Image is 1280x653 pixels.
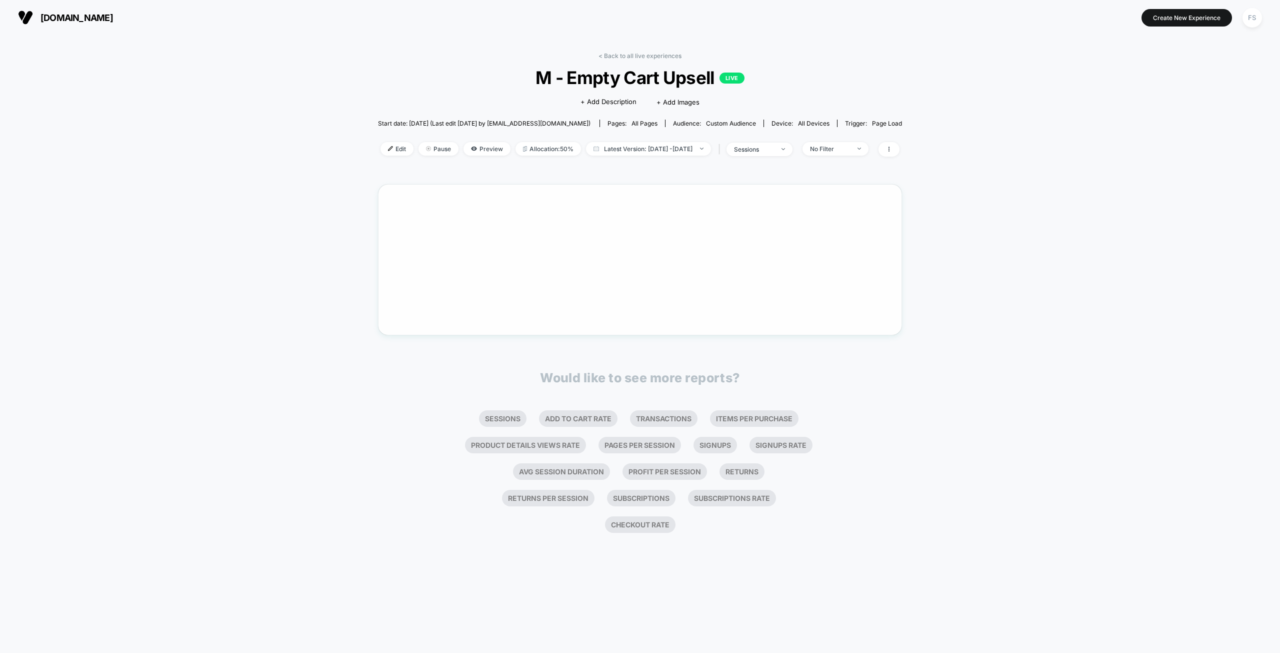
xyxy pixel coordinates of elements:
span: + Add Images [656,98,699,106]
li: Pages Per Session [598,437,681,453]
img: Visually logo [18,10,33,25]
span: | [716,142,726,157]
li: Sessions [479,410,526,427]
li: Returns [719,463,764,480]
span: Device: [763,120,837,127]
img: end [857,148,861,150]
li: Checkout Rate [605,516,675,533]
span: M - Empty Cart Upsell [404,67,876,88]
span: all devices [798,120,829,127]
li: Transactions [630,410,697,427]
span: Edit [380,142,413,156]
li: Items Per Purchase [710,410,798,427]
li: Subscriptions [607,490,675,506]
div: No Filter [810,145,850,153]
img: rebalance [523,146,527,152]
li: Signups Rate [749,437,812,453]
div: Trigger: [845,120,902,127]
li: Product Details Views Rate [465,437,586,453]
li: Add To Cart Rate [539,410,617,427]
div: Audience: [673,120,756,127]
img: calendar [593,146,599,151]
button: FS [1239,8,1265,28]
li: Profit Per Session [622,463,707,480]
span: [DOMAIN_NAME] [40,13,113,23]
span: Start date: [DATE] (Last edit [DATE] by [EMAIL_ADDRESS][DOMAIN_NAME]) [378,120,590,127]
span: Custom Audience [706,120,756,127]
span: Page Load [872,120,902,127]
button: [DOMAIN_NAME] [15,10,116,26]
li: Signups [693,437,737,453]
span: all pages [631,120,657,127]
p: LIVE [719,73,744,84]
img: edit [388,146,393,151]
span: Latest Version: [DATE] - [DATE] [586,142,711,156]
div: FS [1242,8,1262,28]
span: Pause [418,142,458,156]
a: < Back to all live experiences [598,52,681,60]
div: sessions [734,146,774,153]
span: Allocation: 50% [515,142,581,156]
li: Subscriptions Rate [688,490,776,506]
p: Would like to see more reports? [540,370,740,385]
button: Create New Experience [1141,9,1232,27]
li: Returns Per Session [502,490,594,506]
span: Preview [463,142,510,156]
img: end [700,148,703,150]
li: Avg Session Duration [513,463,610,480]
span: + Add Description [580,97,636,107]
div: Pages: [607,120,657,127]
img: end [426,146,431,151]
img: end [781,148,785,150]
